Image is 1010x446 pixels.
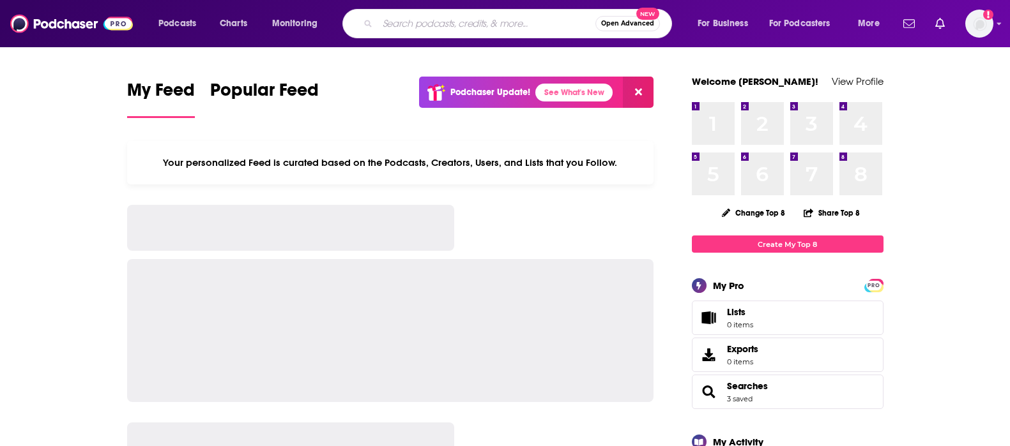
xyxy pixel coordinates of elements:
[211,13,255,34] a: Charts
[965,10,993,38] button: Show profile menu
[692,235,884,253] a: Create My Top 8
[696,346,722,364] span: Exports
[761,13,849,34] button: open menu
[355,9,684,38] div: Search podcasts, credits, & more...
[727,394,753,403] a: 3 saved
[727,320,753,329] span: 0 items
[727,380,768,392] a: Searches
[714,205,793,221] button: Change Top 8
[263,13,334,34] button: open menu
[727,343,758,355] span: Exports
[535,84,613,101] a: See What's New
[220,15,247,33] span: Charts
[210,79,319,118] a: Popular Feed
[127,79,195,118] a: My Feed
[713,279,744,292] div: My Pro
[692,75,818,87] a: Welcome [PERSON_NAME]!
[689,13,764,34] button: open menu
[636,8,659,20] span: New
[10,11,133,36] img: Podchaser - Follow, Share and Rate Podcasts
[858,15,880,33] span: More
[158,15,196,33] span: Podcasts
[803,200,861,225] button: Share Top 8
[727,306,753,318] span: Lists
[866,280,882,290] a: PRO
[849,13,896,34] button: open menu
[930,13,950,34] a: Show notifications dropdown
[450,87,530,98] p: Podchaser Update!
[832,75,884,87] a: View Profile
[272,15,318,33] span: Monitoring
[866,281,882,290] span: PRO
[127,79,195,108] span: My Feed
[898,13,920,34] a: Show notifications dropdown
[698,15,748,33] span: For Business
[727,357,758,366] span: 0 items
[595,16,660,31] button: Open AdvancedNew
[127,141,654,184] div: Your personalized Feed is curated based on the Podcasts, Creators, Users, and Lists that you Follow.
[965,10,993,38] img: User Profile
[696,383,722,401] a: Searches
[965,10,993,38] span: Logged in as nicole.koremenos
[378,13,595,34] input: Search podcasts, credits, & more...
[692,301,884,335] a: Lists
[727,306,746,318] span: Lists
[983,10,993,20] svg: Add a profile image
[696,309,722,327] span: Lists
[692,338,884,372] a: Exports
[210,79,319,108] span: Popular Feed
[149,13,213,34] button: open menu
[769,15,830,33] span: For Podcasters
[692,375,884,409] span: Searches
[601,20,654,27] span: Open Advanced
